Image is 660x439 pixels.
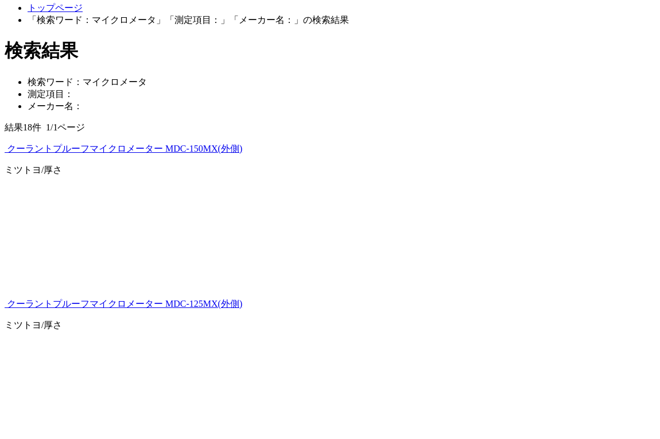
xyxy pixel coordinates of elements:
[5,319,655,332] p: ミツトヨ/厚さ
[28,101,83,111] span: メーカー名：
[5,122,655,134] p: 結果18件 1/1ページ
[28,77,83,87] span: 検索ワード：
[5,144,242,153] a: クーラントプルーフマイクロメーター MDC-150MX(外側)
[28,76,655,88] li: マイクロメータ
[7,144,242,153] span: クーラントプルーフマイクロメーター MDC-150MX(外側)
[5,299,242,309] a: クーラントプルーフマイクロメーター MDC-125MX(外側)
[28,3,83,13] a: トップページ
[7,299,242,309] span: クーラントプルーフマイクロメーター MDC-125MX(外側)
[28,89,73,99] span: 測定項目：
[28,14,655,26] li: 「検索ワード：マイクロメータ」「測定項目：」「メーカー名：」の検索結果
[5,164,655,176] p: ミツトヨ/厚さ
[5,38,655,64] h1: 検索結果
